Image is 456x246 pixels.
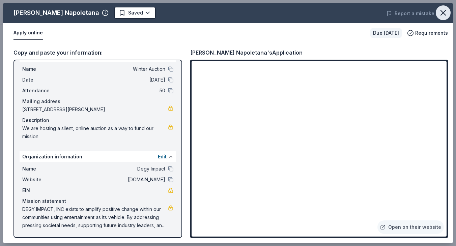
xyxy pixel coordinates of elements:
[67,76,165,84] span: [DATE]
[407,29,448,37] button: Requirements
[22,186,67,194] span: EIN
[22,105,168,114] span: [STREET_ADDRESS][PERSON_NAME]
[22,165,67,173] span: Name
[158,153,167,161] button: Edit
[190,48,303,57] div: [PERSON_NAME] Napoletana's Application
[387,9,434,18] button: Report a mistake
[13,7,99,18] div: [PERSON_NAME] Napoletana
[22,124,168,141] span: We are hosting a silent, online auction as a way to fund our mission
[377,220,444,234] a: Open on their website
[67,165,165,173] span: Degy Impact
[114,7,156,19] button: Saved
[20,151,176,162] div: Organization information
[67,87,165,95] span: 50
[22,87,67,95] span: Attendance
[22,65,67,73] span: Name
[13,26,43,40] button: Apply online
[128,9,143,17] span: Saved
[67,176,165,184] span: [DOMAIN_NAME]
[22,197,173,205] div: Mission statement
[13,48,182,57] div: Copy and paste your information:
[370,28,402,38] div: Due [DATE]
[22,76,67,84] span: Date
[415,29,448,37] span: Requirements
[67,65,165,73] span: Winter Auction
[22,97,173,105] div: Mailing address
[22,116,173,124] div: Description
[22,176,67,184] span: Website
[22,205,168,229] span: DEGY IMPACT, INC exists to amplify positive change within our communities using entertainment as ...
